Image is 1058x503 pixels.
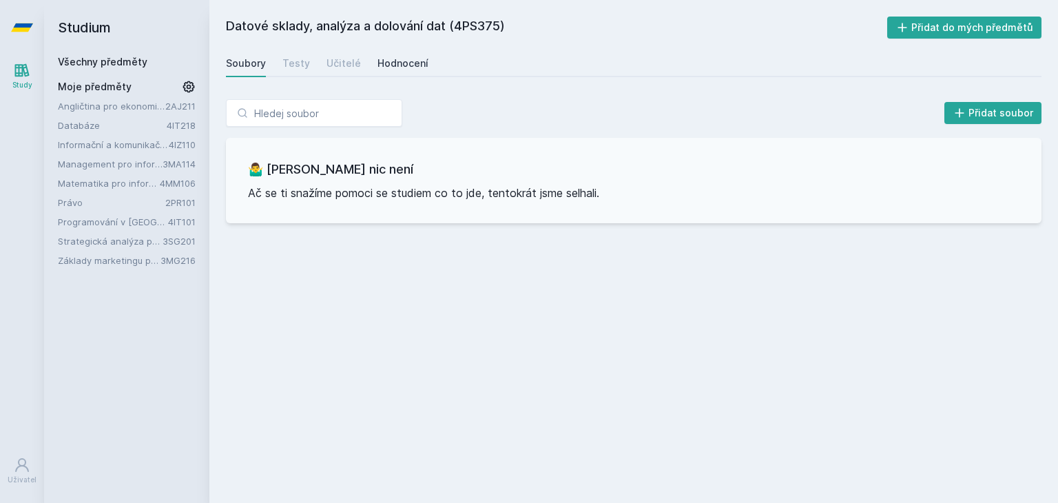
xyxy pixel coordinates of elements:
[58,80,132,94] span: Moje předměty
[326,50,361,77] a: Učitelé
[58,196,165,209] a: Právo
[248,185,1019,201] p: Ač se ti snažíme pomoci se studiem co to jde, tentokrát jsme selhali.
[160,255,196,266] a: 3MG216
[58,157,163,171] a: Management pro informatiky a statistiky
[8,475,37,485] div: Uživatel
[226,50,266,77] a: Soubory
[167,120,196,131] a: 4IT218
[282,50,310,77] a: Testy
[165,197,196,208] a: 2PR101
[326,57,361,70] div: Učitelé
[169,139,196,150] a: 4IZ110
[58,138,169,152] a: Informační a komunikační technologie
[163,158,196,170] a: 3MA114
[58,215,168,229] a: Programování v [GEOGRAPHIC_DATA]
[944,102,1042,124] button: Přidat soubor
[282,57,310,70] div: Testy
[887,17,1042,39] button: Přidat do mých předmětů
[3,450,41,492] a: Uživatel
[12,80,32,90] div: Study
[226,17,887,39] h2: Datové sklady, analýza a dolování dat (4PS375)
[58,119,167,132] a: Databáze
[3,55,41,97] a: Study
[163,236,196,247] a: 3SG201
[226,57,266,70] div: Soubory
[58,254,160,267] a: Základy marketingu pro informatiky a statistiky
[377,57,428,70] div: Hodnocení
[160,178,196,189] a: 4MM106
[58,176,160,190] a: Matematika pro informatiky
[377,50,428,77] a: Hodnocení
[168,216,196,227] a: 4IT101
[165,101,196,112] a: 2AJ211
[248,160,1019,179] h3: 🤷‍♂️ [PERSON_NAME] nic není
[58,234,163,248] a: Strategická analýza pro informatiky a statistiky
[58,56,147,68] a: Všechny předměty
[58,99,165,113] a: Angličtina pro ekonomická studia 1 (B2/C1)
[226,99,402,127] input: Hledej soubor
